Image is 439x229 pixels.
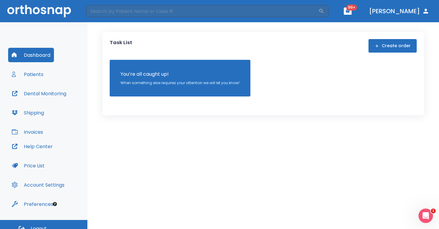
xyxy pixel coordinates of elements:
[8,139,56,154] button: Help Center
[8,158,48,173] button: Price List
[346,5,357,11] span: 99+
[110,39,132,53] p: Task List
[419,209,433,223] iframe: Intercom live chat
[8,48,54,62] button: Dashboard
[8,86,70,101] button: Dental Monitoring
[121,80,240,86] p: When something else requires your attention we will let you know!
[8,105,48,120] button: Shipping
[8,197,57,211] button: Preferences
[8,178,68,192] button: Account Settings
[7,5,71,17] img: Orthosnap
[431,209,436,213] span: 1
[368,39,417,53] button: Create order
[8,125,47,139] button: Invoices
[121,71,240,78] p: You’re all caught up!
[8,67,47,81] button: Patients
[367,6,432,17] button: [PERSON_NAME]
[86,5,318,17] input: Search by Patient Name or Case #
[52,201,58,207] div: Tooltip anchor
